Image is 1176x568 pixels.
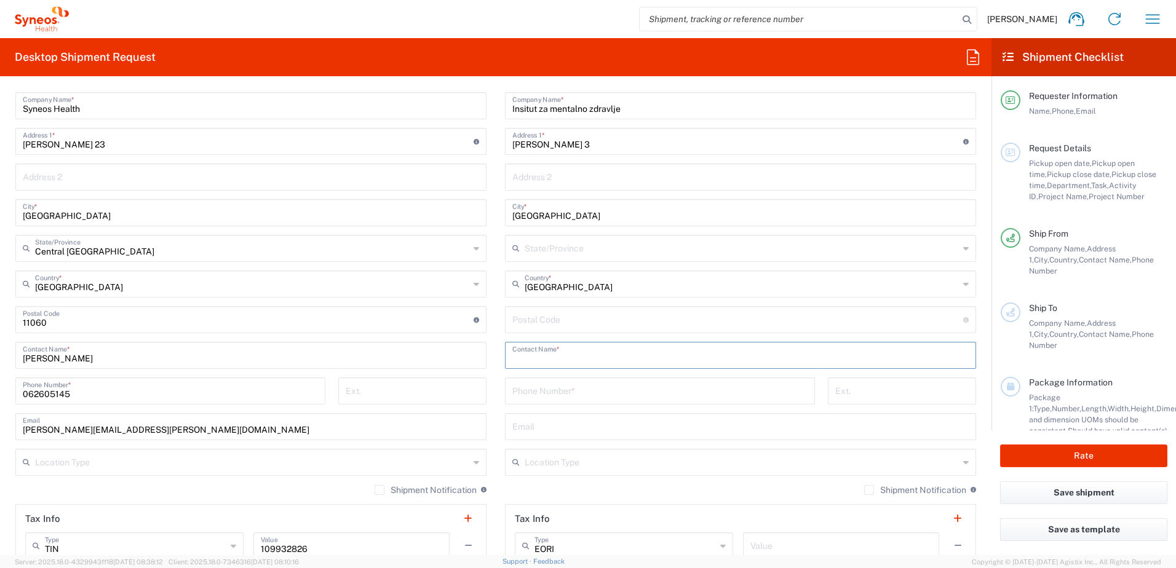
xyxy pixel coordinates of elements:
span: Requester Information [1029,91,1118,101]
span: Task, [1091,181,1109,190]
span: Company Name, [1029,244,1087,253]
h2: Shipment Checklist [1003,50,1124,65]
span: Department, [1047,181,1091,190]
span: Contact Name, [1079,255,1132,264]
span: Name, [1029,106,1052,116]
span: Country, [1049,329,1079,339]
span: City, [1034,255,1049,264]
h2: Desktop Shipment Request [15,50,156,65]
h2: Tax Info [25,513,60,525]
span: Country, [1049,255,1079,264]
span: [PERSON_NAME] [987,14,1057,25]
button: Save shipment [1000,481,1167,504]
span: Ship To [1029,303,1057,313]
span: Client: 2025.18.0-7346316 [169,558,299,566]
label: Shipment Notification [375,485,477,495]
span: Server: 2025.18.0-4329943ff18 [15,558,163,566]
span: Number, [1052,404,1081,413]
a: Feedback [533,558,565,565]
span: Project Number [1089,192,1145,201]
a: Support [503,558,533,565]
input: Shipment, tracking or reference number [640,7,958,31]
span: Length, [1081,404,1108,413]
span: Phone, [1052,106,1076,116]
h2: Tax Info [515,513,550,525]
span: Company Name, [1029,318,1087,328]
span: Email [1076,106,1096,116]
span: Project Name, [1038,192,1089,201]
button: Save as template [1000,518,1167,541]
span: [DATE] 08:10:16 [251,558,299,566]
span: Height, [1130,404,1156,413]
label: Shipment Notification [864,485,966,495]
span: Package Information [1029,377,1113,387]
span: [DATE] 08:38:12 [113,558,163,566]
span: City, [1034,329,1049,339]
span: Width, [1108,404,1130,413]
button: Rate [1000,444,1167,467]
span: Contact Name, [1079,329,1132,339]
span: Package 1: [1029,393,1060,413]
span: Type, [1033,404,1052,413]
span: Should have valid content(s) [1068,426,1167,435]
span: Ship From [1029,229,1068,239]
span: Request Details [1029,143,1091,153]
span: Pickup close date, [1047,170,1111,179]
span: Pickup open date, [1029,159,1092,168]
span: Copyright © [DATE]-[DATE] Agistix Inc., All Rights Reserved [972,556,1161,567]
